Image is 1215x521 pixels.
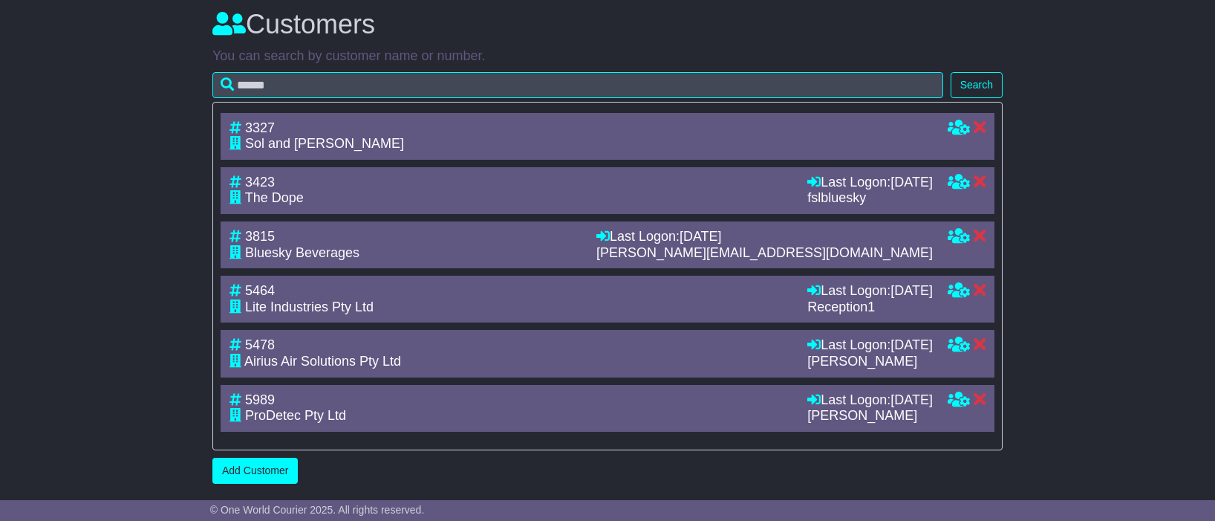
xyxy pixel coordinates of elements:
[245,136,404,151] span: Sol and [PERSON_NAME]
[245,300,374,314] span: Lite Industries Pty Ltd
[245,190,304,205] span: The Dope
[245,408,346,423] span: ProDetec Pty Ltd
[807,408,933,424] div: [PERSON_NAME]
[596,229,933,245] div: Last Logon:
[807,283,933,300] div: Last Logon:
[890,283,933,298] span: [DATE]
[890,337,933,352] span: [DATE]
[596,245,933,262] div: [PERSON_NAME][EMAIL_ADDRESS][DOMAIN_NAME]
[807,392,933,409] div: Last Logon:
[212,48,1003,65] p: You can search by customer name or number.
[807,175,933,191] div: Last Logon:
[210,504,425,516] span: © One World Courier 2025. All rights reserved.
[245,392,275,407] span: 5989
[807,354,933,370] div: [PERSON_NAME]
[212,10,1003,39] h3: Customers
[680,229,722,244] span: [DATE]
[245,337,275,352] span: 5478
[244,354,401,369] span: Airius Air Solutions Pty Ltd
[245,245,359,260] span: Bluesky Beverages
[807,190,933,207] div: fslbluesky
[212,458,298,484] a: Add Customer
[890,392,933,407] span: [DATE]
[890,175,933,190] span: [DATE]
[245,120,275,135] span: 3327
[245,283,275,298] span: 5464
[807,337,933,354] div: Last Logon:
[951,72,1003,98] button: Search
[807,300,933,316] div: Reception1
[245,229,275,244] span: 3815
[245,175,275,190] span: 3423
